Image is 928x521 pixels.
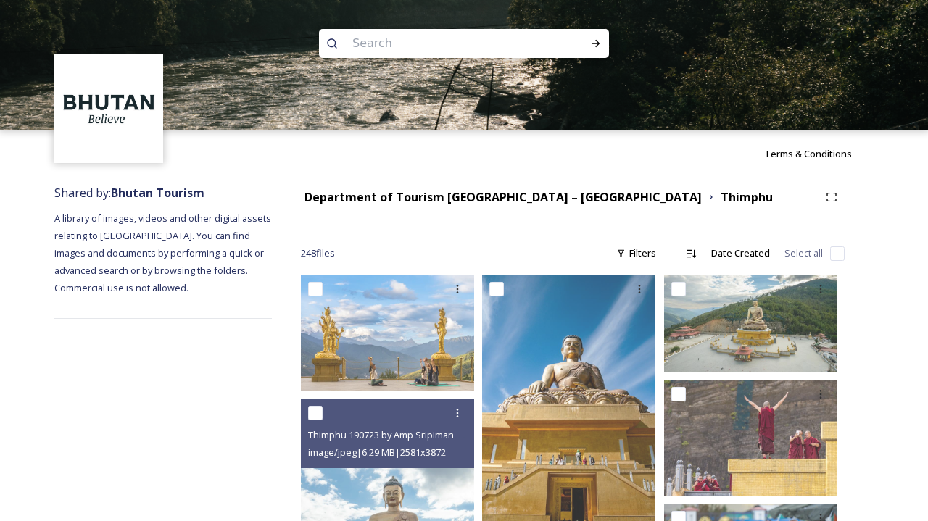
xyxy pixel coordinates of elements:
strong: Department of Tourism [GEOGRAPHIC_DATA] – [GEOGRAPHIC_DATA] [304,189,702,205]
img: Marcus Westberg _ Thimphu27.jpg [301,275,474,390]
span: Thimphu 190723 by Amp Sripimanwat-84.jpg [308,428,497,441]
img: Thimphu 190723 by Amp Sripimanwat-53.jpg [664,275,837,372]
img: Marcus Westberg _ Thimphu25.jpg [664,380,837,495]
strong: Thimphu [721,189,773,205]
a: Terms & Conditions [764,145,874,162]
div: Date Created [704,239,777,267]
strong: Bhutan Tourism [111,185,204,201]
span: Shared by: [54,185,204,201]
input: Search [345,28,544,59]
span: Select all [784,246,823,260]
div: Filters [609,239,663,267]
span: image/jpeg | 6.29 MB | 2581 x 3872 [308,446,446,459]
img: BT_Logo_BB_Lockup_CMYK_High%2520Res.jpg [57,57,162,162]
span: Terms & Conditions [764,147,852,160]
span: 248 file s [301,246,335,260]
span: A library of images, videos and other digital assets relating to [GEOGRAPHIC_DATA]. You can find ... [54,212,273,294]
